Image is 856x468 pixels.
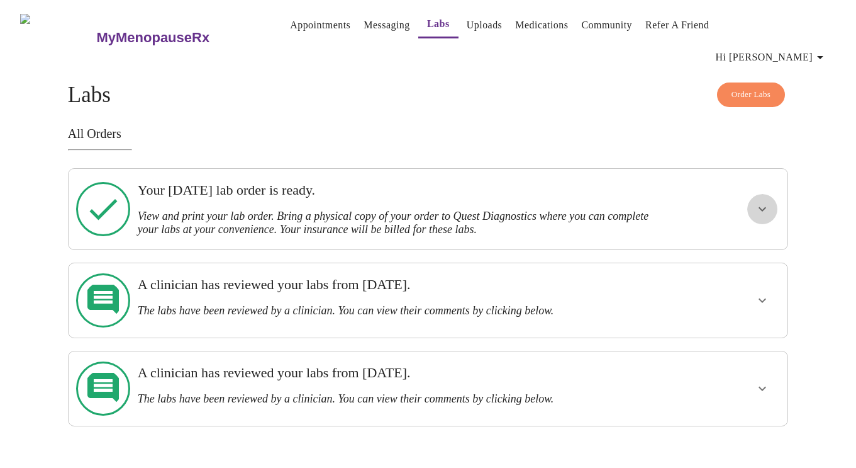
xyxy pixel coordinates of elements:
a: Messaging [364,16,409,34]
h3: A clinician has reviewed your labs from [DATE]. [138,365,650,381]
h3: All Orders [68,127,789,141]
button: Hi [PERSON_NAME] [711,45,833,70]
button: show more [747,374,777,404]
button: Order Labs [717,83,786,107]
button: Medications [510,13,573,38]
h3: MyMenopauseRx [96,30,209,46]
img: MyMenopauseRx Logo [20,14,95,61]
button: Uploads [462,13,508,38]
button: show more [747,194,777,224]
button: Refer a Friend [640,13,714,38]
span: Order Labs [731,88,771,102]
span: Hi [PERSON_NAME] [716,49,828,66]
h4: Labs [68,83,789,108]
button: Labs [418,11,459,38]
h3: A clinician has reviewed your labs from [DATE]. [138,277,650,293]
button: Messaging [359,13,414,38]
h3: The labs have been reviewed by a clinician. You can view their comments by clicking below. [138,392,650,406]
h3: The labs have been reviewed by a clinician. You can view their comments by clicking below. [138,304,650,317]
a: Medications [515,16,568,34]
button: Appointments [285,13,355,38]
button: Community [576,13,637,38]
h3: View and print your lab order. Bring a physical copy of your order to Quest Diagnostics where you... [138,210,650,236]
a: Uploads [467,16,503,34]
a: Refer a Friend [645,16,709,34]
a: Labs [427,15,450,33]
a: Appointments [290,16,350,34]
h3: Your [DATE] lab order is ready. [138,182,650,198]
a: MyMenopauseRx [95,16,260,60]
button: show more [747,285,777,316]
a: Community [581,16,632,34]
